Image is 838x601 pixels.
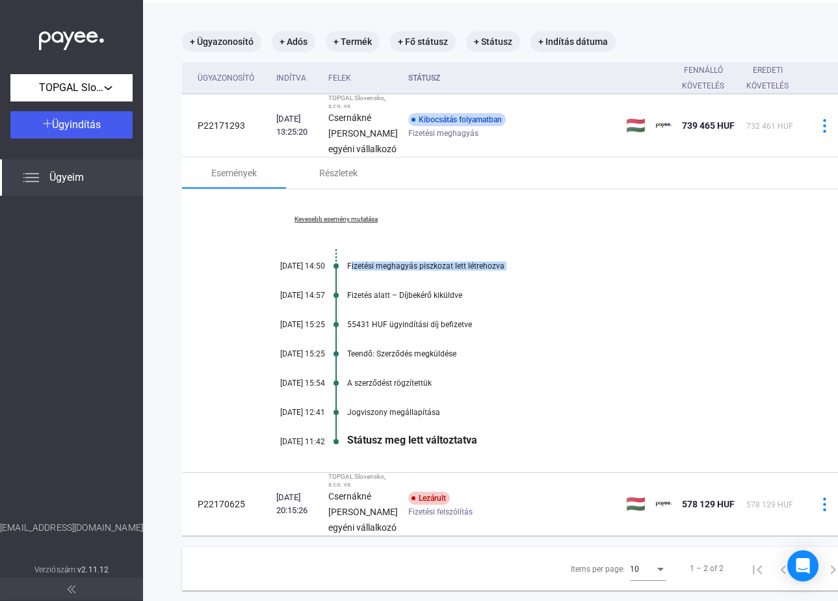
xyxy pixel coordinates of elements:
div: [DATE] 12:41 [247,408,325,417]
span: 10 [630,565,639,574]
span: Fizetési felszólítás [408,504,473,520]
div: A szerződést rögzítettük [347,379,789,388]
img: payee-logo [656,496,672,512]
mat-chip: + Ügyazonosító [182,31,261,52]
div: 55431 HUF ügyindítási díj befizetve [347,320,789,329]
button: TOPGAL Slovensko, s.r.o. [10,74,133,101]
div: [DATE] 14:50 [247,261,325,271]
img: arrow-double-left-grey.svg [68,585,75,593]
td: 🇭🇺 [621,473,651,536]
div: [DATE] 13:25:20 [276,113,318,139]
strong: v2.11.12 [77,565,109,574]
div: Eredeti követelés [746,62,800,94]
mat-select: Items per page: [630,561,666,576]
img: more-blue [818,119,831,133]
div: Részletek [319,165,358,181]
button: more-blue [811,112,838,139]
strong: Csernákné [PERSON_NAME] egyéni vállalkozó [328,113,398,154]
mat-chip: + Termék [326,31,380,52]
div: Open Intercom Messenger [787,550,818,581]
div: Ügyazonosító [198,70,266,86]
div: Jogviszony megállapítása [347,408,789,417]
span: Ügyeim [49,170,84,185]
div: TOPGAL Slovensko, s.r.o. vs [328,94,398,110]
img: white-payee-white-dot.svg [39,24,104,51]
div: Eredeti követelés [746,62,789,94]
div: [DATE] 20:15:26 [276,491,318,517]
div: [DATE] 15:25 [247,320,325,329]
mat-chip: + Fő státusz [390,31,456,52]
div: 1 – 2 of 2 [690,561,724,576]
mat-chip: + Indítás dátuma [530,31,616,52]
mat-chip: + Adós [272,31,315,52]
img: plus-white.svg [43,119,52,128]
div: Státusz meg lett változtatva [347,434,789,446]
div: [DATE] 11:42 [247,437,325,446]
span: TOPGAL Slovensko, s.r.o. [39,80,104,96]
img: more-blue [818,498,831,511]
div: Items per page: [571,561,625,577]
div: Fizetés alatt – Díjbekérő kiküldve [347,291,789,300]
span: 739 465 HUF [682,120,735,131]
div: Ügyazonosító [198,70,254,86]
div: Lezárult [408,492,450,505]
td: P22170625 [182,473,271,536]
img: list.svg [23,170,39,185]
mat-chip: + Státusz [466,31,520,52]
td: 🇭🇺 [621,94,651,157]
div: TOPGAL Slovensko, s.r.o. vs [328,473,398,488]
button: Previous page [770,555,796,581]
button: more-blue [811,490,838,518]
td: P22171293 [182,94,271,157]
span: 578 129 HUF [746,500,793,509]
div: Indítva [276,70,318,86]
div: Kibocsátás folyamatban [408,113,506,126]
div: [DATE] 15:25 [247,349,325,358]
div: Felek [328,70,351,86]
div: Teendő: Szerződés megküldése [347,349,789,358]
button: First page [744,555,770,581]
div: Indítva [276,70,306,86]
div: Események [211,165,257,181]
th: Státusz [403,62,621,94]
div: [DATE] 14:57 [247,291,325,300]
div: Fennálló követelés [682,62,736,94]
div: Fennálló követelés [682,62,724,94]
strong: Csernákné [PERSON_NAME] egyéni vállalkozó [328,491,398,533]
div: [DATE] 15:54 [247,379,325,388]
span: 732 461 HUF [746,122,793,131]
span: 578 129 HUF [682,499,735,509]
span: Fizetési meghagyás [408,126,478,141]
a: Kevesebb esemény mutatása [247,215,425,223]
div: Fizetési meghagyás piszkozat lett létrehozva [347,261,789,271]
img: payee-logo [656,118,672,133]
button: Ügyindítás [10,111,133,139]
div: Felek [328,70,398,86]
span: Ügyindítás [52,118,101,131]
